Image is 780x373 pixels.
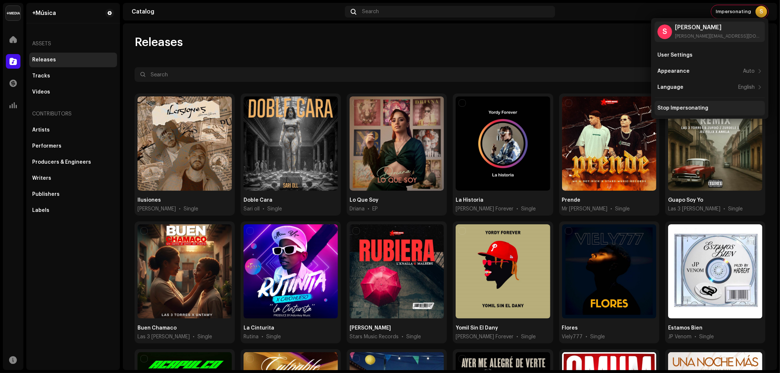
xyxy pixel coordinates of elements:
[29,187,117,202] re-m-nav-item: Publishers
[137,324,177,332] div: Buen Chamaco
[184,205,198,213] div: Single
[456,205,513,213] span: Yordy Forever
[261,333,263,340] span: •
[350,324,391,332] div: Rubiera
[657,68,690,74] div: Appearance
[32,73,50,79] div: Tracks
[694,333,696,340] span: •
[668,205,720,213] span: Las 3 Torres
[562,205,608,213] span: Mr Adonis
[456,197,483,204] div: La Historia
[179,205,181,213] span: •
[615,205,630,213] div: Single
[562,197,581,204] div: Prende
[29,203,117,218] re-m-nav-item: Labels
[32,143,61,149] div: Performers
[738,84,755,90] div: English
[32,127,50,133] div: Artists
[29,123,117,137] re-m-nav-item: Artists
[657,84,683,90] div: Language
[137,205,176,213] span: Ale Ruz
[668,197,703,204] div: Guapo Soy Yo
[657,24,672,39] div: S
[406,333,421,340] div: Single
[516,205,518,213] span: •
[402,333,403,340] span: •
[657,105,708,111] div: Stop Impersonating
[723,205,725,213] span: •
[263,205,264,213] span: •
[456,333,513,340] span: Yordy Forever
[32,89,50,95] div: Videos
[244,205,260,213] span: Sari oll
[244,324,274,332] div: La Cinturita
[362,9,379,15] span: Search
[29,35,117,53] re-a-nav-header: Assets
[197,333,212,340] div: Single
[521,205,536,213] div: Single
[516,333,518,340] span: •
[244,333,259,340] span: Rutina
[32,10,56,16] div: +Música
[368,205,369,213] span: •
[32,175,51,181] div: Writers
[350,333,399,340] span: Stars Music Records
[29,171,117,186] re-m-nav-item: Writers
[675,33,762,39] div: [PERSON_NAME][EMAIL_ADDRESS][DOMAIN_NAME]
[137,197,161,204] div: Ilusiones
[372,205,378,213] div: EP
[350,205,365,213] span: Driana
[267,205,282,213] div: Single
[675,24,762,30] div: [PERSON_NAME]
[137,333,190,340] span: Las 3 Torres
[716,9,751,15] span: Impersonating
[655,101,765,115] re-m-nav-item: Stop Impersonating
[132,9,342,15] div: Catalog
[29,155,117,170] re-m-nav-item: Producers & Engineers
[32,159,91,165] div: Producers & Engineers
[32,208,49,213] div: Labels
[591,333,605,340] div: Single
[562,324,578,332] div: Flores
[657,52,693,58] div: User Settings
[350,197,378,204] div: Lo Que Soy
[728,205,743,213] div: Single
[586,333,588,340] span: •
[135,67,710,82] input: Search
[32,191,60,197] div: Publishers
[655,80,765,95] re-m-nav-item: Language
[562,333,583,340] span: Viely777
[29,69,117,83] re-m-nav-item: Tracks
[668,333,692,340] span: JP Venom
[668,324,702,332] div: Estamos Bien
[244,197,272,204] div: Doble Cara
[29,139,117,153] re-m-nav-item: Performers
[32,57,56,63] div: Releases
[29,53,117,67] re-m-nav-item: Releases
[193,333,195,340] span: •
[135,35,183,50] span: Releases
[655,48,765,62] re-m-nav-item: User Settings
[266,333,281,340] div: Single
[743,68,755,74] div: Auto
[521,333,536,340] div: Single
[456,324,498,332] div: Yomil Sin El Dany
[29,105,117,123] re-a-nav-header: Contributors
[6,6,20,20] img: d0ab9f93-6901-4547-93e9-494644ae73ba
[655,64,765,79] re-m-nav-item: Appearance
[699,333,714,340] div: Single
[755,6,767,18] div: S
[611,205,613,213] span: •
[29,85,117,99] re-m-nav-item: Videos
